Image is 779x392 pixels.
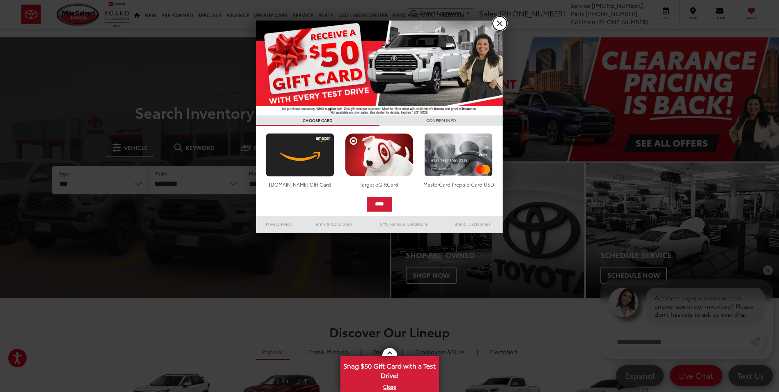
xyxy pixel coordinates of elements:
[256,21,503,115] img: 55838_top_625864.jpg
[343,181,416,188] div: Target eGiftCard
[264,133,336,177] img: amazoncard.png
[341,357,438,382] span: Snag $50 Gift Card with a Test Drive!
[443,219,503,229] a: Brand Disclaimers
[379,115,503,126] h3: CONFIRM INFO
[302,219,365,229] a: Terms & Conditions
[256,219,302,229] a: Privacy Policy
[422,133,495,177] img: mastercard.png
[422,181,495,188] div: MasterCard Prepaid Card USD
[343,133,416,177] img: targetcard.png
[256,115,379,126] h3: CHOOSE CARD
[365,219,443,229] a: SMS Terms & Conditions
[264,181,336,188] div: [DOMAIN_NAME] Gift Card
